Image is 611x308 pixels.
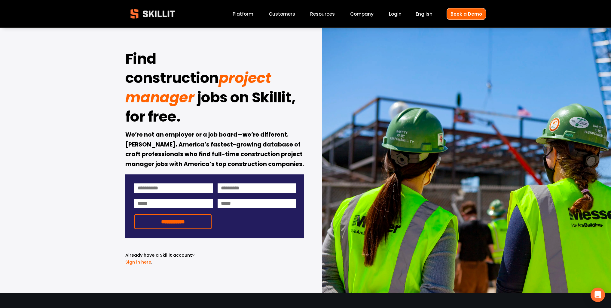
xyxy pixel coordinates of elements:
a: Login [389,10,402,18]
span: Resources [310,11,335,17]
strong: We’re not an employer or a job board—we’re different. [PERSON_NAME], America’s fastest-growing da... [125,130,304,170]
em: project manager [125,68,274,107]
strong: jobs on Skillit, for free. [125,86,298,130]
a: Customers [269,10,295,18]
div: Open Intercom Messenger [591,288,605,302]
a: folder dropdown [310,10,335,18]
span: Already have a Skillit account? [125,252,194,258]
a: Platform [233,10,253,18]
p: . [125,252,198,266]
div: language picker [416,10,432,18]
span: English [416,11,432,17]
img: Skillit [125,5,180,23]
a: Company [350,10,374,18]
a: Book a Demo [447,8,486,20]
strong: Find construction [125,48,219,92]
a: Sign in here [125,259,151,265]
